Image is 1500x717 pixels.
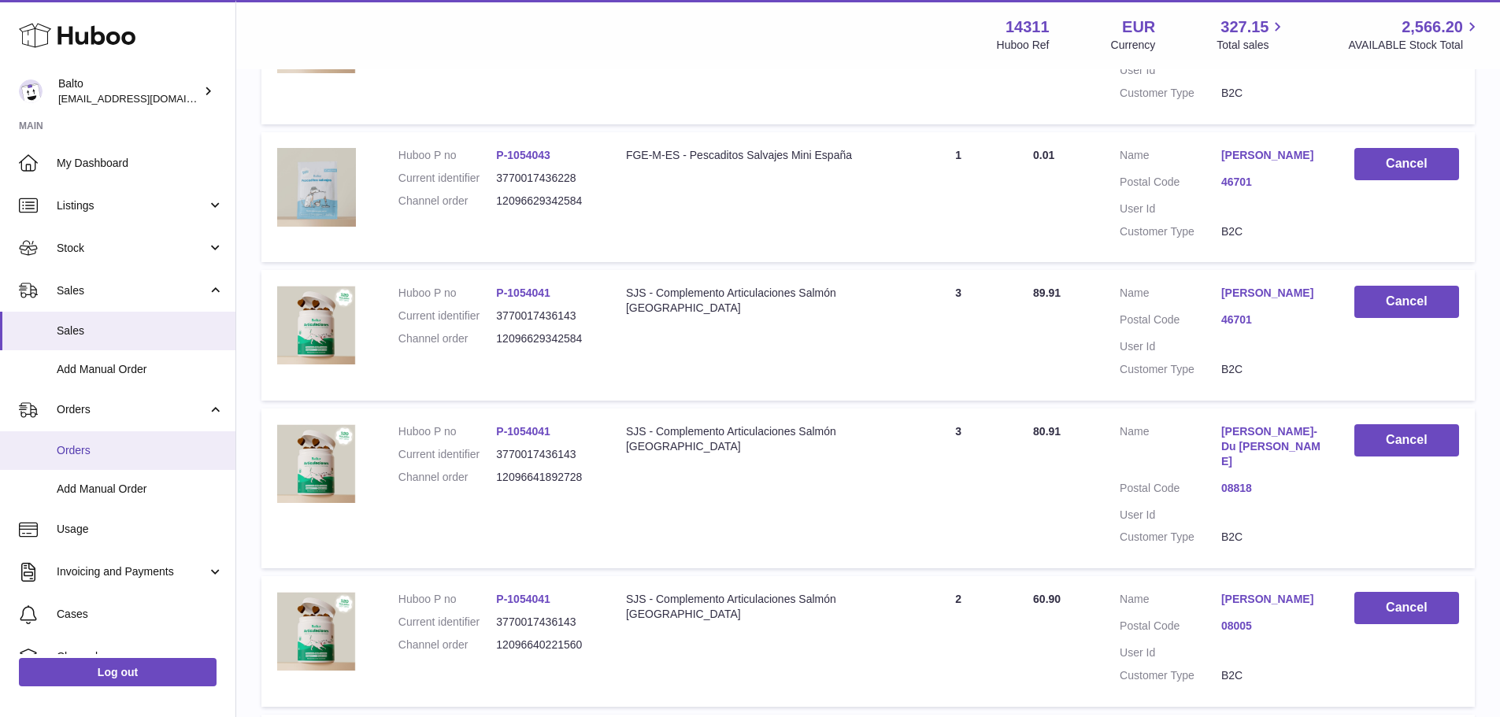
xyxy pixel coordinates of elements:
[57,241,207,256] span: Stock
[496,149,550,161] a: P-1054043
[1221,312,1323,327] a: 46701
[57,522,224,537] span: Usage
[1217,38,1287,53] span: Total sales
[626,286,883,316] div: SJS - Complemento Articulaciones Salmón [GEOGRAPHIC_DATA]
[899,132,1017,263] td: 1
[57,362,224,377] span: Add Manual Order
[1006,17,1050,38] strong: 14311
[398,447,497,462] dt: Current identifier
[1221,224,1323,239] dd: B2C
[1221,668,1323,683] dd: B2C
[1120,530,1221,545] dt: Customer Type
[1348,38,1481,53] span: AVAILABLE Stock Total
[57,564,207,579] span: Invoicing and Payments
[398,331,497,346] dt: Channel order
[1120,362,1221,377] dt: Customer Type
[57,323,224,338] span: Sales
[1120,339,1221,354] dt: User Id
[398,148,497,163] dt: Huboo P no
[496,331,594,346] dd: 12096629342584
[19,658,217,686] a: Log out
[58,76,200,106] div: Balto
[1354,592,1459,624] button: Cancel
[57,198,207,213] span: Listings
[1120,175,1221,194] dt: Postal Code
[1120,619,1221,638] dt: Postal Code
[398,309,497,323] dt: Current identifier
[19,79,43,103] img: internalAdmin-14311@internal.huboo.com
[58,92,231,105] span: [EMAIL_ADDRESS][DOMAIN_NAME]
[1220,17,1269,38] span: 327.15
[1111,38,1156,53] div: Currency
[1120,592,1221,611] dt: Name
[1120,312,1221,331] dt: Postal Code
[899,270,1017,401] td: 3
[496,447,594,462] dd: 3770017436143
[398,424,497,439] dt: Huboo P no
[1120,201,1221,216] dt: User Id
[496,593,550,605] a: P-1054041
[1221,286,1323,301] a: [PERSON_NAME]
[899,408,1017,568] td: 3
[997,38,1050,53] div: Huboo Ref
[57,156,224,171] span: My Dashboard
[1120,224,1221,239] dt: Customer Type
[57,443,224,458] span: Orders
[1221,481,1323,496] a: 08818
[1354,148,1459,180] button: Cancel
[1221,86,1323,101] dd: B2C
[899,576,1017,707] td: 2
[1120,645,1221,660] dt: User Id
[277,592,356,671] img: 1754381750.png
[1120,668,1221,683] dt: Customer Type
[1120,286,1221,305] dt: Name
[1120,481,1221,500] dt: Postal Code
[398,194,497,209] dt: Channel order
[398,286,497,301] dt: Huboo P no
[1221,530,1323,545] dd: B2C
[1033,425,1061,438] span: 80.91
[277,424,356,503] img: 1754381750.png
[496,615,594,630] dd: 3770017436143
[626,148,883,163] div: FGE-M-ES - Pescaditos Salvajes Mini España
[277,286,356,364] img: 1754381750.png
[1221,619,1323,634] a: 08005
[1120,424,1221,473] dt: Name
[1120,63,1221,78] dt: User Id
[496,470,594,485] dd: 12096641892728
[496,425,550,438] a: P-1054041
[1033,593,1061,605] span: 60.90
[1120,508,1221,523] dt: User Id
[277,148,356,227] img: 143111755177971.png
[398,615,497,630] dt: Current identifier
[1033,149,1054,161] span: 0.01
[496,286,550,299] a: P-1054041
[626,424,883,454] div: SJS - Complemento Articulaciones Salmón [GEOGRAPHIC_DATA]
[1120,148,1221,167] dt: Name
[1221,148,1323,163] a: [PERSON_NAME]
[1354,424,1459,456] button: Cancel
[496,638,594,652] dd: 12096640221560
[398,592,497,607] dt: Huboo P no
[1354,286,1459,318] button: Cancel
[496,194,594,209] dd: 12096629342584
[398,171,497,186] dt: Current identifier
[57,482,224,497] span: Add Manual Order
[1221,424,1323,469] a: [PERSON_NAME]-Du [PERSON_NAME]
[1033,286,1061,299] span: 89.91
[398,638,497,652] dt: Channel order
[1221,362,1323,377] dd: B2C
[57,283,207,298] span: Sales
[1348,17,1481,53] a: 2,566.20 AVAILABLE Stock Total
[1402,17,1463,38] span: 2,566.20
[496,309,594,323] dd: 3770017436143
[1221,592,1323,607] a: [PERSON_NAME]
[57,607,224,622] span: Cases
[496,171,594,186] dd: 3770017436228
[626,592,883,622] div: SJS - Complemento Articulaciones Salmón [GEOGRAPHIC_DATA]
[398,470,497,485] dt: Channel order
[1217,17,1287,53] a: 327.15 Total sales
[57,649,224,664] span: Channels
[57,402,207,417] span: Orders
[1122,17,1155,38] strong: EUR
